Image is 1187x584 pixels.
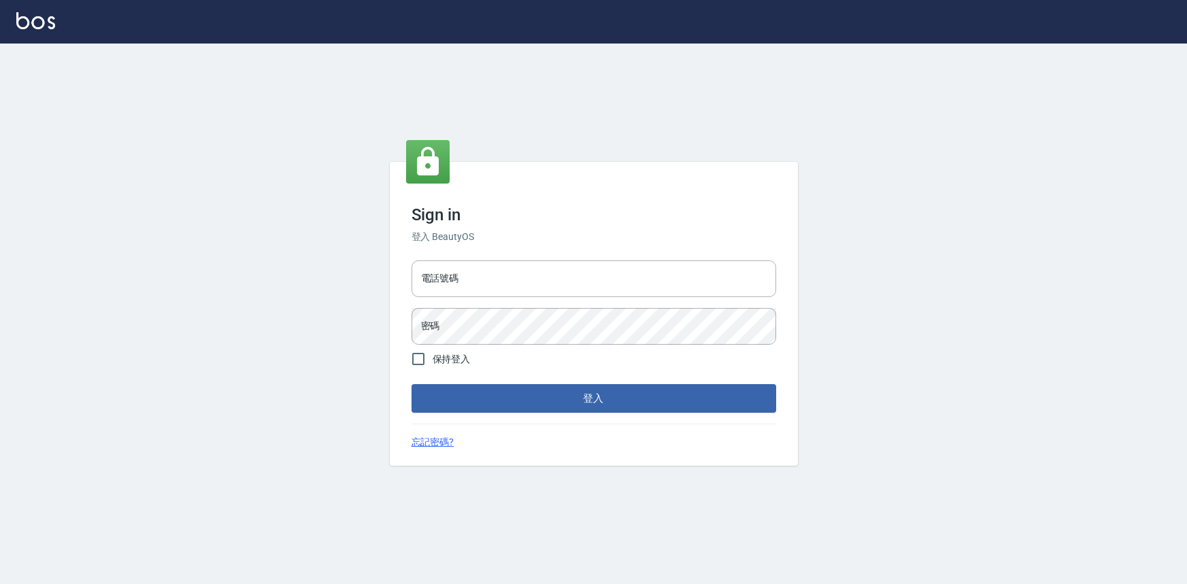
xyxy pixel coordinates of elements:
span: 保持登入 [433,352,471,366]
h3: Sign in [412,205,776,224]
a: 忘記密碼? [412,435,454,449]
button: 登入 [412,384,776,413]
h6: 登入 BeautyOS [412,230,776,244]
img: Logo [16,12,55,29]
